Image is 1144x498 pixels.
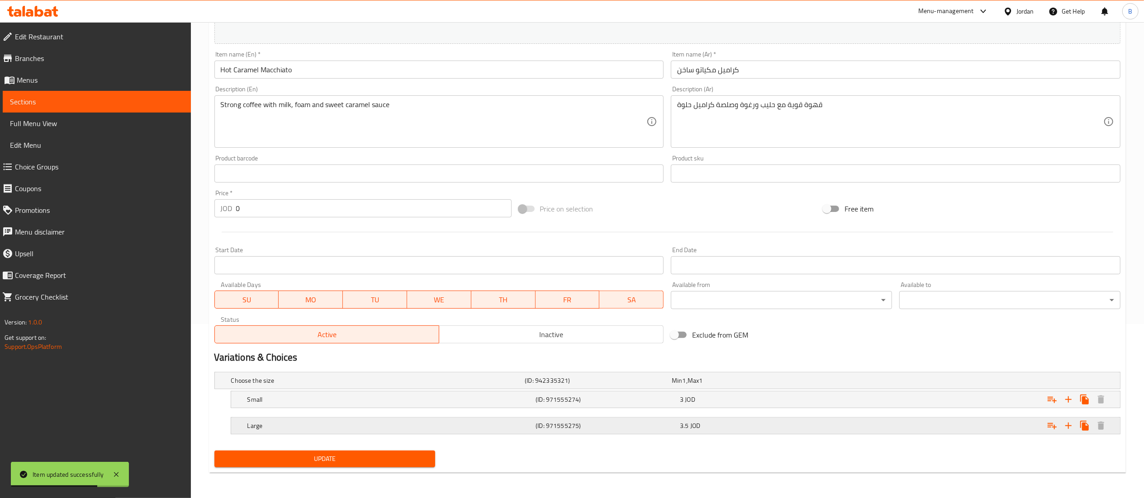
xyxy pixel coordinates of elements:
[475,293,532,306] span: TH
[1093,418,1109,434] button: Delete Large
[685,394,695,405] span: JOD
[899,291,1120,309] div: ​
[1016,6,1034,16] div: Jordan
[536,291,600,309] button: FR
[15,291,184,302] span: Grocery Checklist
[1077,418,1093,434] button: Clone new choice
[15,248,184,259] span: Upsell
[236,199,512,217] input: Please enter price
[599,291,664,309] button: SA
[279,291,343,309] button: MO
[411,293,468,306] span: WE
[918,6,974,17] div: Menu-management
[1060,418,1077,434] button: Add new choice
[525,376,668,385] h5: (ID: 942335321)
[214,164,664,183] input: Please enter product barcode
[15,270,184,281] span: Coverage Report
[221,203,233,214] p: JOD
[10,140,184,150] span: Edit Menu
[3,134,191,156] a: Edit Menu
[692,329,748,340] span: Exclude from GEM
[680,394,684,405] span: 3
[683,375,686,386] span: 1
[672,376,815,385] div: ,
[407,291,471,309] button: WE
[15,205,184,216] span: Promotions
[536,395,676,404] h5: (ID: 971555274)
[247,421,532,430] h5: Large
[3,91,191,113] a: Sections
[540,203,593,214] span: Price on selection
[10,96,184,107] span: Sections
[671,291,892,309] div: ​
[218,293,275,306] span: SU
[282,293,339,306] span: MO
[671,61,1120,79] input: Enter name Ar
[1077,391,1093,408] button: Clone new choice
[1128,6,1132,16] span: B
[214,351,1120,364] h2: Variations & Choices
[5,332,46,343] span: Get support on:
[5,341,62,352] a: Support.OpsPlatform
[680,420,688,432] span: 3.5
[17,75,184,85] span: Menus
[1044,391,1060,408] button: Add choice group
[214,451,436,467] button: Update
[536,421,676,430] h5: (ID: 971555275)
[539,293,596,306] span: FR
[677,100,1103,143] textarea: قهوة قوية مع حليب ورغوة وصلصة كراميل حلوة
[231,418,1120,434] div: Expand
[15,183,184,194] span: Coupons
[15,53,184,64] span: Branches
[443,328,660,341] span: Inactive
[214,61,664,79] input: Enter name En
[231,391,1120,408] div: Expand
[214,325,439,343] button: Active
[33,470,104,479] div: Item updated successfully
[231,376,522,385] h5: Choose the size
[672,375,682,386] span: Min
[699,375,703,386] span: 1
[671,164,1120,183] input: Please enter product sku
[15,161,184,172] span: Choice Groups
[28,316,42,328] span: 1.0.0
[603,293,660,306] span: SA
[15,31,184,42] span: Edit Restaurant
[1093,391,1109,408] button: Delete Small
[3,113,191,134] a: Full Menu View
[218,328,436,341] span: Active
[845,203,873,214] span: Free item
[688,375,699,386] span: Max
[222,453,428,465] span: Update
[214,291,279,309] button: SU
[1060,391,1077,408] button: Add new choice
[15,226,184,237] span: Menu disclaimer
[5,316,27,328] span: Version:
[221,100,647,143] textarea: Strong coffee with milk, foam and sweet caramel sauce
[215,372,1120,389] div: Expand
[471,291,536,309] button: TH
[690,420,700,432] span: JOD
[347,293,403,306] span: TU
[10,118,184,129] span: Full Menu View
[343,291,407,309] button: TU
[1044,418,1060,434] button: Add choice group
[439,325,664,343] button: Inactive
[247,395,532,404] h5: Small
